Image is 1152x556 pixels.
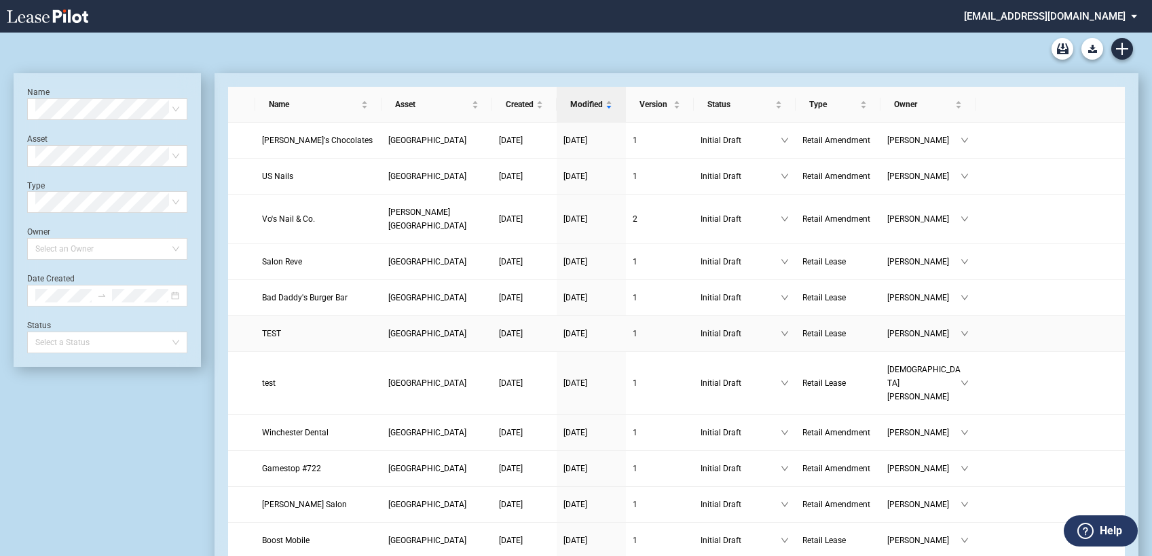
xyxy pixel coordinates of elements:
[27,181,45,191] label: Type
[27,321,51,330] label: Status
[802,464,870,473] span: Retail Amendment
[781,379,789,387] span: down
[499,257,523,266] span: [DATE]
[781,536,789,544] span: down
[262,464,321,473] span: Gamestop #722
[707,98,773,111] span: Status
[802,327,874,340] a: Retail Lease
[633,426,687,439] a: 1
[633,329,637,338] span: 1
[961,258,969,266] span: down
[262,257,302,266] span: Salon Reve
[262,378,276,388] span: test
[563,134,619,147] a: [DATE]
[563,291,619,304] a: [DATE]
[499,536,523,545] span: [DATE]
[563,257,587,266] span: [DATE]
[262,428,329,437] span: Winchester Dental
[781,330,789,338] span: down
[781,294,789,302] span: down
[499,327,550,340] a: [DATE]
[262,134,375,147] a: [PERSON_NAME]'s Chocolates
[802,255,874,269] a: Retail Lease
[262,534,375,547] a: Boost Mobile
[388,498,485,511] a: [GEOGRAPHIC_DATA]
[961,294,969,302] span: down
[97,291,107,300] span: to
[262,500,347,509] span: Madhuri Salon
[499,136,523,145] span: [DATE]
[633,464,637,473] span: 1
[633,136,637,145] span: 1
[961,500,969,509] span: down
[633,212,687,226] a: 2
[388,376,485,390] a: [GEOGRAPHIC_DATA]
[633,378,637,388] span: 1
[1064,515,1138,547] button: Help
[499,378,523,388] span: [DATE]
[633,462,687,475] a: 1
[262,291,375,304] a: Bad Daddy's Burger Bar
[781,429,789,437] span: down
[694,87,796,123] th: Status
[701,170,781,183] span: Initial Draft
[499,428,523,437] span: [DATE]
[1111,38,1133,60] a: Create new document
[499,214,523,224] span: [DATE]
[802,170,874,183] a: Retail Amendment
[563,428,587,437] span: [DATE]
[388,500,466,509] span: NorthPointe Plaza
[388,293,466,302] span: Park West Village III
[802,293,846,302] span: Retail Lease
[781,258,789,266] span: down
[880,87,976,123] th: Owner
[701,426,781,439] span: Initial Draft
[262,462,375,475] a: Gamestop #722
[701,534,781,547] span: Initial Draft
[887,170,961,183] span: [PERSON_NAME]
[639,98,671,111] span: Version
[262,376,375,390] a: test
[395,98,469,111] span: Asset
[499,464,523,473] span: [DATE]
[781,500,789,509] span: down
[557,87,626,123] th: Modified
[802,291,874,304] a: Retail Lease
[563,255,619,269] a: [DATE]
[388,378,466,388] span: Stone Creek Village
[563,136,587,145] span: [DATE]
[388,428,466,437] span: Winchester Square
[388,255,485,269] a: [GEOGRAPHIC_DATA]
[388,172,466,181] span: Renaissance Village
[633,291,687,304] a: 1
[563,462,619,475] a: [DATE]
[633,134,687,147] a: 1
[499,172,523,181] span: [DATE]
[262,170,375,183] a: US Nails
[633,170,687,183] a: 1
[802,536,846,545] span: Retail Lease
[499,255,550,269] a: [DATE]
[563,498,619,511] a: [DATE]
[887,462,961,475] span: [PERSON_NAME]
[961,136,969,144] span: down
[961,172,969,180] span: down
[388,136,466,145] span: Stone Creek Village
[961,536,969,544] span: down
[388,426,485,439] a: [GEOGRAPHIC_DATA]
[701,327,781,340] span: Initial Draft
[802,426,874,439] a: Retail Amendment
[563,464,587,473] span: [DATE]
[887,363,961,403] span: [DEMOGRAPHIC_DATA][PERSON_NAME]
[499,170,550,183] a: [DATE]
[701,291,781,304] span: Initial Draft
[262,214,315,224] span: Vo's Nail & Co.
[887,212,961,226] span: [PERSON_NAME]
[499,134,550,147] a: [DATE]
[796,87,880,123] th: Type
[388,291,485,304] a: [GEOGRAPHIC_DATA]
[262,327,375,340] a: TEST
[802,378,846,388] span: Retail Lease
[701,255,781,269] span: Initial Draft
[809,98,857,111] span: Type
